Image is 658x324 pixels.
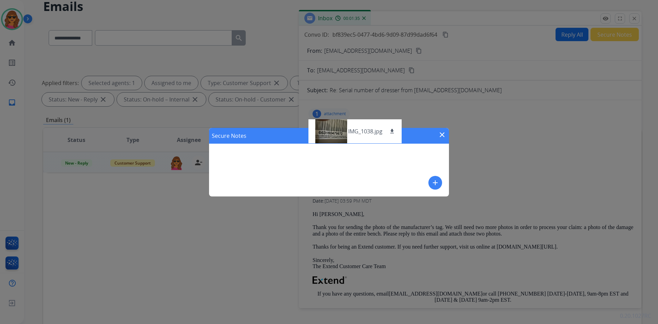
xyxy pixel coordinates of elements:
mat-icon: add [431,179,439,187]
h1: Secure Notes [212,132,246,140]
p: 0.20.1027RC [620,312,651,320]
mat-icon: download [389,128,395,134]
p: IMG_1038.jpg [348,127,382,135]
mat-icon: close [438,131,446,139]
